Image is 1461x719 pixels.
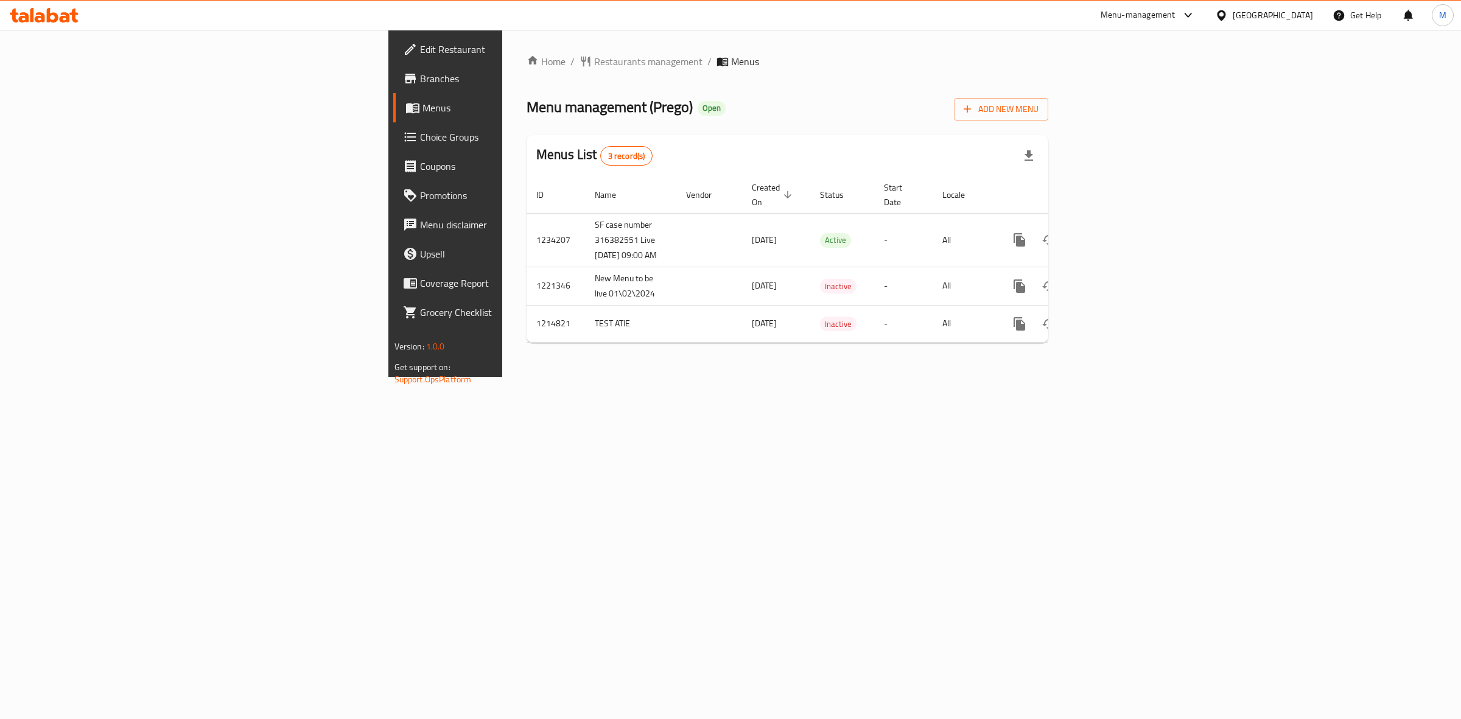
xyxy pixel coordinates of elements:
[995,177,1132,214] th: Actions
[393,268,632,298] a: Coverage Report
[422,100,623,115] span: Menus
[394,338,424,354] span: Version:
[420,42,623,57] span: Edit Restaurant
[393,298,632,327] a: Grocery Checklist
[393,93,632,122] a: Menus
[874,305,933,342] td: -
[752,315,777,331] span: [DATE]
[536,188,559,202] span: ID
[874,267,933,305] td: -
[393,64,632,93] a: Branches
[1005,309,1034,338] button: more
[393,122,632,152] a: Choice Groups
[527,177,1132,343] table: enhanced table
[933,213,995,267] td: All
[884,180,918,209] span: Start Date
[420,276,623,290] span: Coverage Report
[393,181,632,210] a: Promotions
[820,233,851,248] div: Active
[731,54,759,69] span: Menus
[420,130,623,144] span: Choice Groups
[394,371,472,387] a: Support.OpsPlatform
[752,180,796,209] span: Created On
[394,359,450,375] span: Get support on:
[1005,225,1034,254] button: more
[707,54,712,69] li: /
[1005,272,1034,301] button: more
[964,102,1039,117] span: Add New Menu
[420,305,623,320] span: Grocery Checklist
[1101,8,1175,23] div: Menu-management
[820,279,857,293] span: Inactive
[1034,309,1063,338] button: Change Status
[698,101,726,116] div: Open
[820,233,851,247] span: Active
[874,213,933,267] td: -
[420,71,623,86] span: Branches
[820,317,857,331] span: Inactive
[527,54,1048,69] nav: breadcrumb
[1034,272,1063,301] button: Change Status
[954,98,1048,121] button: Add New Menu
[393,35,632,64] a: Edit Restaurant
[933,305,995,342] td: All
[698,103,726,113] span: Open
[1014,141,1043,170] div: Export file
[393,210,632,239] a: Menu disclaimer
[601,150,653,162] span: 3 record(s)
[1233,9,1313,22] div: [GEOGRAPHIC_DATA]
[942,188,981,202] span: Locale
[420,188,623,203] span: Promotions
[595,188,632,202] span: Name
[420,159,623,174] span: Coupons
[580,54,702,69] a: Restaurants management
[752,232,777,248] span: [DATE]
[1439,9,1446,22] span: M
[594,54,702,69] span: Restaurants management
[933,267,995,305] td: All
[820,188,860,202] span: Status
[752,278,777,293] span: [DATE]
[1034,225,1063,254] button: Change Status
[420,247,623,261] span: Upsell
[393,239,632,268] a: Upsell
[536,146,653,166] h2: Menus List
[686,188,727,202] span: Vendor
[420,217,623,232] span: Menu disclaimer
[393,152,632,181] a: Coupons
[600,146,653,166] div: Total records count
[426,338,445,354] span: 1.0.0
